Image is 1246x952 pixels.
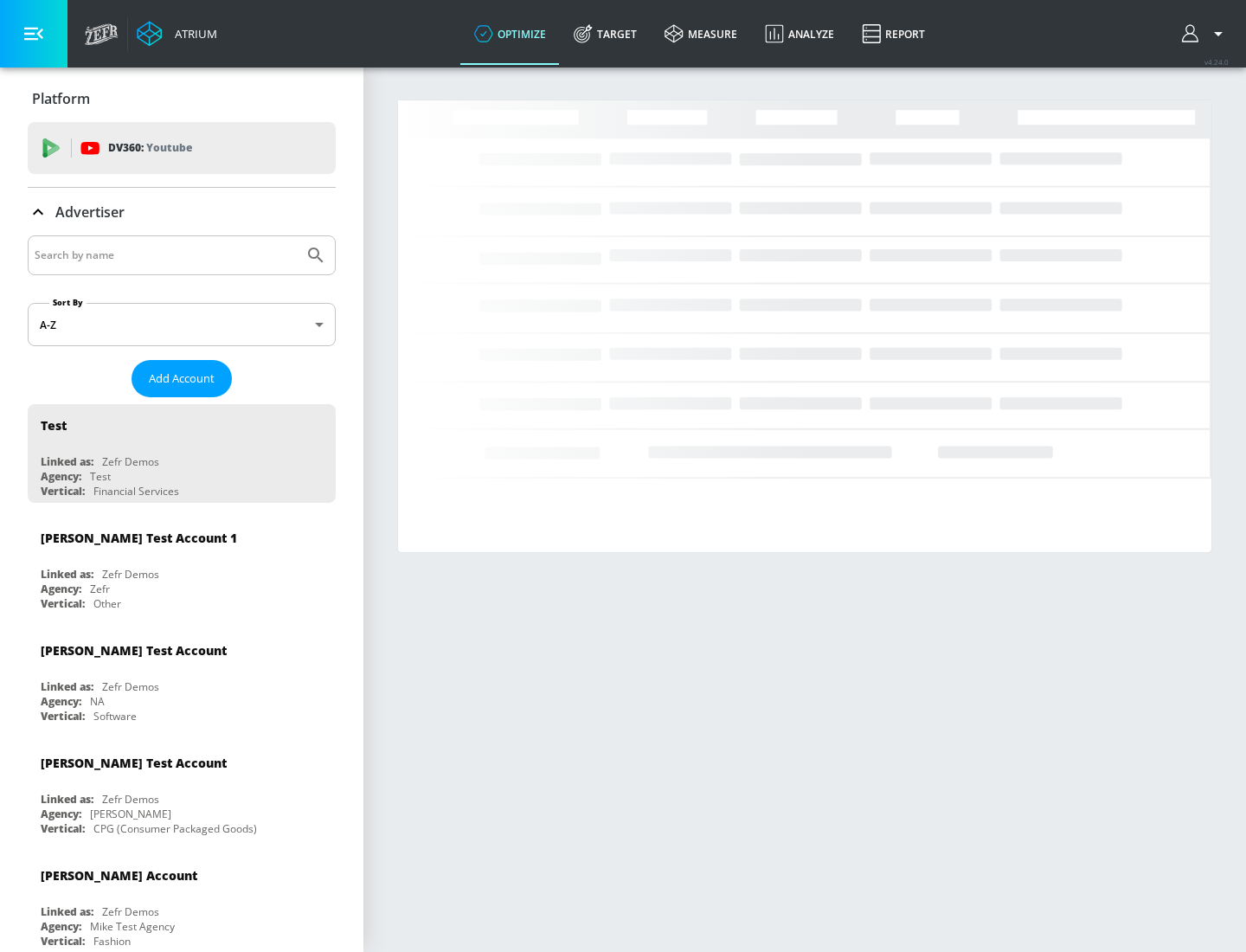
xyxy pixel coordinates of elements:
div: Vertical: [41,596,85,611]
p: DV360: [108,138,192,158]
div: Test [41,417,67,434]
div: DV360: Youtube [28,122,336,174]
div: Mike Test Agency [90,919,175,934]
div: Linked as: [41,454,93,469]
a: optimize [460,3,560,65]
div: Linked as: [41,679,93,694]
label: Sort By [49,297,87,308]
div: Zefr Demos [102,567,159,582]
div: [PERSON_NAME] Test Account 1Linked as:Zefr DemosAgency:ZefrVertical:Other [28,517,336,615]
div: Zefr Demos [102,904,159,919]
input: Search by name [35,244,297,267]
div: NA [90,694,105,709]
div: Platform [28,74,336,123]
div: [PERSON_NAME] Account [41,867,197,884]
span: v 4.24.0 [1204,57,1229,67]
button: Add Account [132,360,232,397]
p: Platform [32,89,90,108]
div: Agency: [41,807,81,821]
div: [PERSON_NAME] Test Account [41,642,227,659]
div: Zefr Demos [102,454,159,469]
a: Analyze [751,3,848,65]
div: Agency: [41,694,81,709]
div: Zefr Demos [102,679,159,694]
a: Atrium [137,21,217,47]
div: Zefr [90,582,110,596]
div: Vertical: [41,821,85,836]
div: Agency: [41,582,81,596]
div: [PERSON_NAME] Test AccountLinked as:Zefr DemosAgency:NAVertical:Software [28,629,336,728]
div: Financial Services [93,484,179,499]
div: [PERSON_NAME] Test AccountLinked as:Zefr DemosAgency:[PERSON_NAME]Vertical:CPG (Consumer Packaged... [28,742,336,840]
div: [PERSON_NAME] Test Account 1 [41,530,237,546]
div: [PERSON_NAME] Test Account [41,755,227,771]
div: Test [90,469,111,484]
div: Vertical: [41,934,85,949]
div: Vertical: [41,484,85,499]
div: Atrium [168,26,217,42]
p: Advertiser [55,203,125,222]
div: Other [93,596,121,611]
div: Agency: [41,919,81,934]
div: Advertiser [28,188,336,236]
div: CPG (Consumer Packaged Goods) [93,821,257,836]
div: Software [93,709,137,724]
div: TestLinked as:Zefr DemosAgency:TestVertical:Financial Services [28,404,336,503]
div: Agency: [41,469,81,484]
div: Vertical: [41,709,85,724]
div: Linked as: [41,904,93,919]
a: Report [848,3,939,65]
div: Zefr Demos [102,792,159,807]
a: Target [560,3,651,65]
div: Linked as: [41,567,93,582]
a: measure [651,3,751,65]
div: A-Z [28,303,336,346]
div: [PERSON_NAME] [90,807,171,821]
div: Linked as: [41,792,93,807]
span: Add Account [149,369,215,389]
div: Fashion [93,934,131,949]
p: Youtube [146,138,192,157]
